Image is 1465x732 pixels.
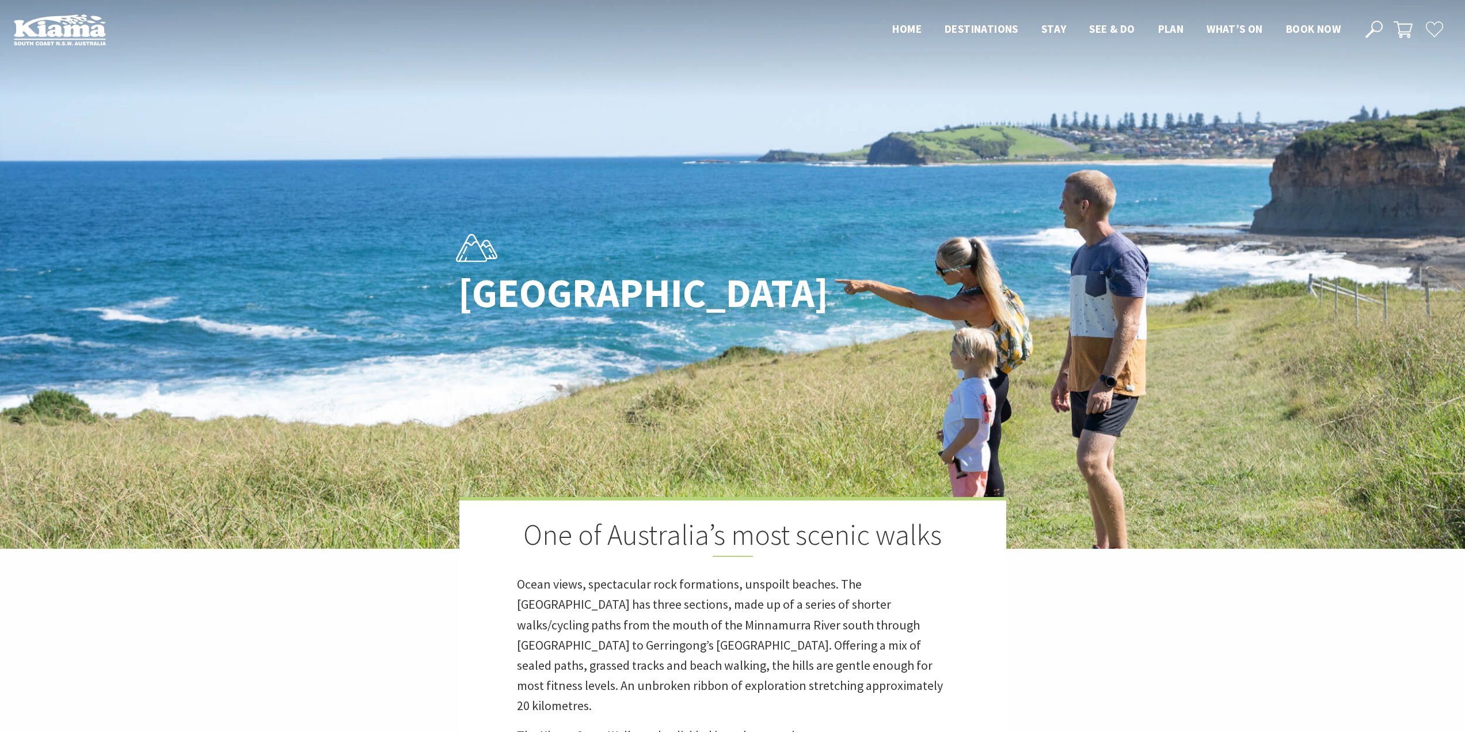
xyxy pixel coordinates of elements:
[881,20,1352,39] nav: Main Menu
[14,14,106,45] img: Kiama Logo
[1286,22,1341,36] span: Book now
[945,22,1018,36] span: Destinations
[517,518,949,557] h2: One of Australia’s most scenic walks
[1207,22,1263,36] span: What’s On
[517,574,949,716] p: Ocean views, spectacular rock formations, unspoilt beaches. The [GEOGRAPHIC_DATA] has three secti...
[1158,22,1184,36] span: Plan
[892,22,922,36] span: Home
[1041,22,1067,36] span: Stay
[1089,22,1135,36] span: See & Do
[458,271,783,315] h1: [GEOGRAPHIC_DATA]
